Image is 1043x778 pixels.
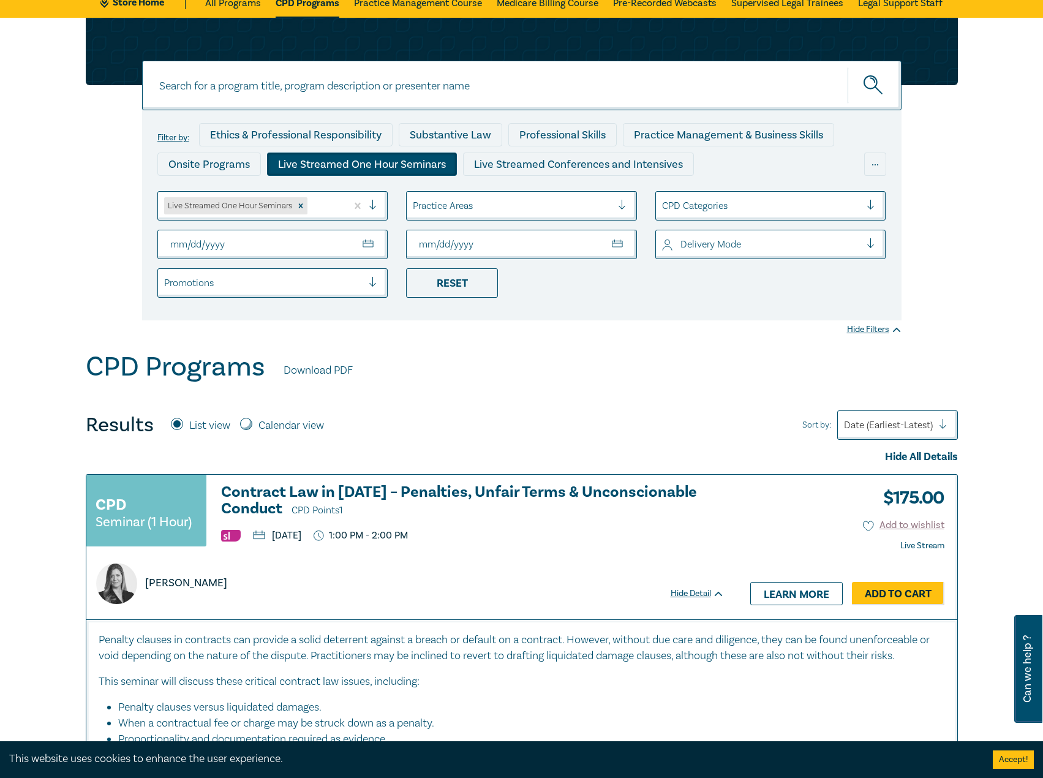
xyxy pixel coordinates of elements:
[406,268,498,298] div: Reset
[9,751,974,767] div: This website uses cookies to enhance the user experience.
[86,449,958,465] div: Hide All Details
[863,518,944,532] button: Add to wishlist
[847,323,902,336] div: Hide Filters
[358,182,499,205] div: Pre-Recorded Webcasts
[96,494,126,516] h3: CPD
[221,530,241,542] img: Substantive Law
[1022,622,1033,716] span: Can we help ?
[505,182,639,205] div: 10 CPD Point Packages
[623,123,834,146] div: Practice Management & Business Skills
[99,632,945,664] p: Penalty clauses in contracts can provide a solid deterrent against a breach or default on a contr...
[118,731,933,747] li: Proportionality and documentation required as evidence.
[142,61,902,110] input: Search for a program title, program description or presenter name
[96,563,137,604] img: https://s3.ap-southeast-2.amazonaws.com/leo-cussen-store-production-content/Contacts/Jennika%20An...
[852,582,944,605] a: Add to Cart
[221,484,725,519] a: Contract Law in [DATE] – Penalties, Unfair Terms & Unconscionable Conduct CPD Points1
[671,587,738,600] div: Hide Detail
[993,750,1034,769] button: Accept cookies
[874,484,944,512] h3: $ 175.00
[118,700,933,716] li: Penalty clauses versus liquidated damages.
[463,153,694,176] div: Live Streamed Conferences and Intensives
[258,418,324,434] label: Calendar view
[844,418,846,432] input: Sort by
[900,540,944,551] strong: Live Stream
[99,674,945,690] p: This seminar will discuss these critical contract law issues, including:
[253,531,301,540] p: [DATE]
[662,238,665,251] input: select
[750,582,843,605] a: Learn more
[864,153,886,176] div: ...
[189,418,230,434] label: List view
[284,363,353,379] a: Download PDF
[294,197,307,214] div: Remove Live Streamed One Hour Seminars
[96,516,192,528] small: Seminar (1 Hour)
[399,123,502,146] div: Substantive Law
[199,123,393,146] div: Ethics & Professional Responsibility
[86,351,265,383] h1: CPD Programs
[118,716,933,731] li: When a contractual fee or charge may be struck down as a penalty.
[413,199,415,213] input: select
[157,133,189,143] label: Filter by:
[802,418,831,432] span: Sort by:
[508,123,617,146] div: Professional Skills
[86,413,154,437] h4: Results
[645,182,758,205] div: National Programs
[662,199,665,213] input: select
[267,153,457,176] div: Live Streamed One Hour Seminars
[164,276,167,290] input: select
[406,230,637,259] input: To Date
[314,530,409,542] p: 1:00 PM - 2:00 PM
[157,153,261,176] div: Onsite Programs
[157,182,352,205] div: Live Streamed Practical Workshops
[221,484,725,519] h3: Contract Law in [DATE] – Penalties, Unfair Terms & Unconscionable Conduct
[164,197,294,214] div: Live Streamed One Hour Seminars
[292,504,343,516] span: CPD Points 1
[310,199,312,213] input: select
[145,575,227,591] p: [PERSON_NAME]
[157,230,388,259] input: From Date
